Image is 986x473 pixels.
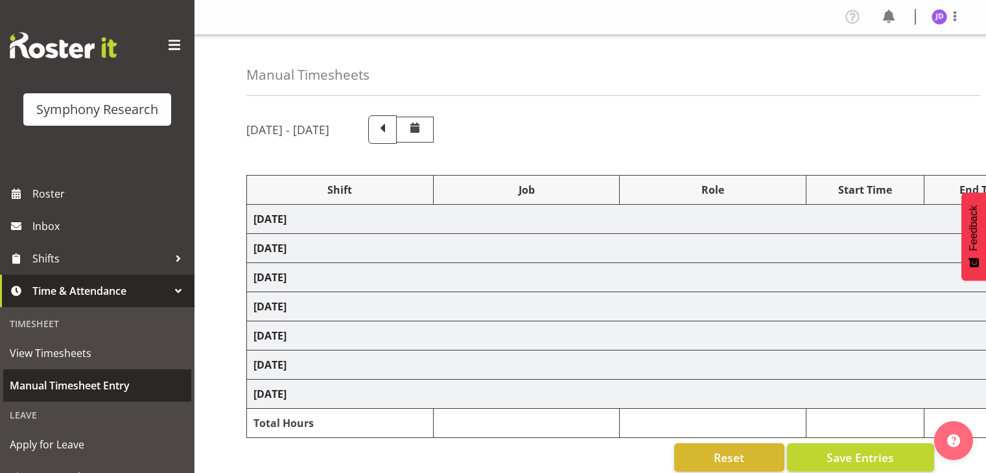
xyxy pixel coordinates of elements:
[32,281,169,301] span: Time & Attendance
[440,182,613,198] div: Job
[10,32,117,58] img: Rosterit website logo
[968,205,980,251] span: Feedback
[626,182,799,198] div: Role
[247,409,434,438] td: Total Hours
[961,192,986,281] button: Feedback - Show survey
[714,449,744,466] span: Reset
[3,369,191,402] a: Manual Timesheet Entry
[32,184,188,203] span: Roster
[813,182,917,198] div: Start Time
[253,182,427,198] div: Shift
[246,122,329,137] h5: [DATE] - [DATE]
[827,449,894,466] span: Save Entries
[32,216,188,236] span: Inbox
[36,100,158,119] div: Symphony Research
[10,435,185,454] span: Apply for Leave
[787,443,934,472] button: Save Entries
[10,343,185,363] span: View Timesheets
[246,67,370,82] h4: Manual Timesheets
[932,9,947,25] img: jennifer-donovan1879.jpg
[3,402,191,428] div: Leave
[674,443,784,472] button: Reset
[947,434,960,447] img: help-xxl-2.png
[3,428,191,461] a: Apply for Leave
[3,337,191,369] a: View Timesheets
[3,310,191,337] div: Timesheet
[10,376,185,395] span: Manual Timesheet Entry
[32,249,169,268] span: Shifts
